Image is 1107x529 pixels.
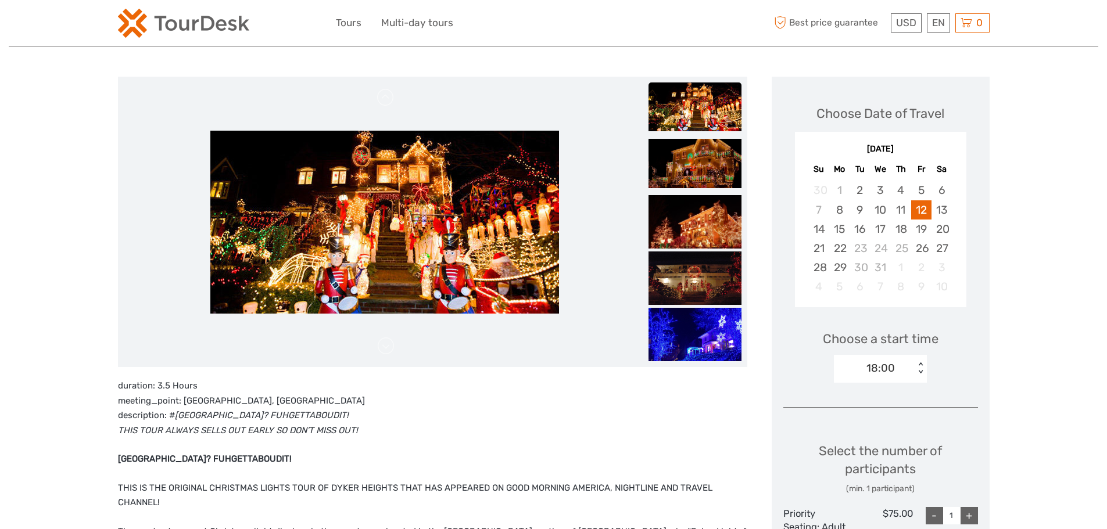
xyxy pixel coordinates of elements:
[809,161,829,177] div: Su
[870,277,890,296] div: Not available Wednesday, January 7th, 2026
[175,410,349,420] em: [GEOGRAPHIC_DATA]? FUHGETTABOUDIT!
[809,219,829,239] div: Choose Sunday, December 14th, 2025
[866,361,895,376] div: 18:00
[649,139,741,188] img: 517be0f39c2d49f0b5291a1a27f41d2d.jpg
[891,161,911,177] div: Th
[16,20,131,30] p: We're away right now. Please check back later!
[891,200,911,219] div: Choose Thursday, December 11th, 2025
[809,181,829,200] div: Not available Sunday, November 30th, 2025
[829,219,850,239] div: Choose Monday, December 15th, 2025
[823,330,938,348] span: Choose a start time
[649,195,741,265] img: 820ae228b7e54abb86feac2c8b778436.jpg
[891,219,911,239] div: Choose Thursday, December 18th, 2025
[870,219,890,239] div: Choose Wednesday, December 17th, 2025
[870,239,890,258] div: Not available Wednesday, December 24th, 2025
[850,277,870,296] div: Not available Tuesday, January 6th, 2026
[850,219,870,239] div: Choose Tuesday, December 16th, 2025
[783,483,978,495] div: (min. 1 participant)
[816,105,944,123] div: Choose Date of Travel
[891,239,911,258] div: Not available Thursday, December 25th, 2025
[829,200,850,219] div: Choose Monday, December 8th, 2025
[850,161,870,177] div: Tu
[911,258,932,277] div: Not available Friday, January 2nd, 2026
[911,277,932,296] div: Not available Friday, January 9th, 2026
[649,251,741,311] img: 0d581eca14514aabb889ca01b670c569.jpg
[932,219,952,239] div: Choose Saturday, December 20th, 2025
[870,200,890,219] div: Choose Wednesday, December 10th, 2025
[649,82,741,131] img: 0ac229658c0044aaa437f555043cd0b5.jpg
[896,17,916,28] span: USD
[850,181,870,200] div: Choose Tuesday, December 2nd, 2025
[850,258,870,277] div: Not available Tuesday, December 30th, 2025
[932,258,952,277] div: Not available Saturday, January 3rd, 2026
[891,277,911,296] div: Not available Thursday, January 8th, 2026
[850,239,870,258] div: Not available Tuesday, December 23rd, 2025
[134,18,148,32] button: Open LiveChat chat widget
[809,239,829,258] div: Choose Sunday, December 21st, 2025
[932,161,952,177] div: Sa
[932,277,952,296] div: Not available Saturday, January 10th, 2026
[911,161,932,177] div: Fr
[118,481,747,510] p: THIS IS THE ORIGINAL CHRISTMAS LIGHTS TOUR OF DYKER HEIGHTS THAT HAS APPEARED ON GOOD MORNING AME...
[891,181,911,200] div: Choose Thursday, December 4th, 2025
[210,131,559,314] img: 0ac229658c0044aaa437f555043cd0b5_main_slider.jpg
[911,239,932,258] div: Choose Friday, December 26th, 2025
[932,239,952,258] div: Choose Saturday, December 27th, 2025
[870,258,890,277] div: Not available Wednesday, December 31st, 2025
[829,277,850,296] div: Not available Monday, January 5th, 2026
[932,181,952,200] div: Choose Saturday, December 6th, 2025
[809,200,829,219] div: Not available Sunday, December 7th, 2025
[932,200,952,219] div: Choose Saturday, December 13th, 2025
[926,507,943,524] div: -
[118,425,358,436] em: THIS TOUR ALWAYS SELLS OUT EARLY SO DON’T MISS OUT!
[118,454,292,464] strong: [GEOGRAPHIC_DATA]? FUHGETTABOUDIT!
[870,181,890,200] div: Choose Wednesday, December 3rd, 2025
[783,442,978,495] div: Select the number of participants
[927,13,950,33] div: EN
[381,15,453,31] a: Multi-day tours
[772,13,888,33] span: Best price guarantee
[850,200,870,219] div: Choose Tuesday, December 9th, 2025
[911,181,932,200] div: Choose Friday, December 5th, 2025
[891,258,911,277] div: Not available Thursday, January 1st, 2026
[829,239,850,258] div: Choose Monday, December 22nd, 2025
[829,161,850,177] div: Mo
[870,161,890,177] div: We
[975,17,984,28] span: 0
[118,379,747,438] p: duration: 3.5 Hours meeting_point: [GEOGRAPHIC_DATA], [GEOGRAPHIC_DATA] description: #
[118,9,249,38] img: 2254-3441b4b5-4e5f-4d00-b396-31f1d84a6ebf_logo_small.png
[798,181,962,296] div: month 2025-12
[829,258,850,277] div: Choose Monday, December 29th, 2025
[829,181,850,200] div: Not available Monday, December 1st, 2025
[649,308,741,377] img: 4a38a14ae85c4a7e9f2ab237877c962a.jpg
[809,258,829,277] div: Choose Sunday, December 28th, 2025
[916,362,926,375] div: < >
[809,277,829,296] div: Not available Sunday, January 4th, 2026
[336,15,361,31] a: Tours
[911,200,932,219] div: Choose Friday, December 12th, 2025
[795,143,966,156] div: [DATE]
[911,219,932,239] div: Choose Friday, December 19th, 2025
[961,507,978,524] div: +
